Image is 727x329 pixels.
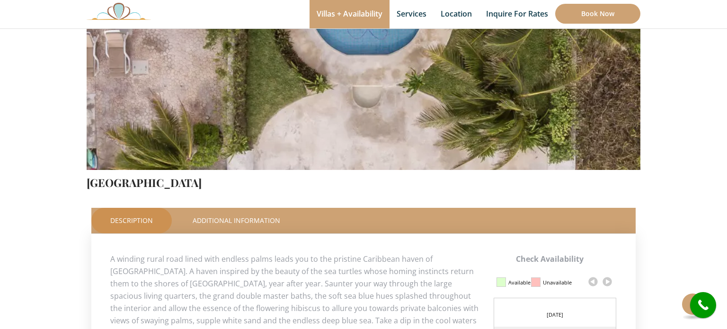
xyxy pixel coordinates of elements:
i: call [692,294,714,316]
a: [GEOGRAPHIC_DATA] [87,175,202,190]
a: call [690,292,716,318]
div: Unavailable [543,275,572,291]
div: Available [508,275,531,291]
a: Description [91,208,172,233]
a: Book Now [555,4,640,24]
a: Additional Information [174,208,299,233]
img: Awesome Logo [87,2,151,20]
div: [DATE] [494,308,616,322]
